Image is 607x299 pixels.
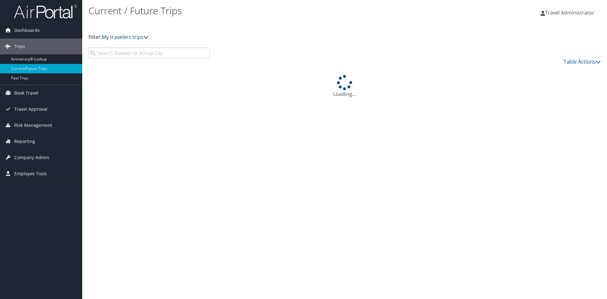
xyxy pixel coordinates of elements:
[14,85,39,101] span: Book Travel
[89,75,601,98] div: Loading...
[541,3,601,22] a: Travel Administrator
[14,134,35,149] span: Reporting
[14,117,52,133] span: Risk Management
[89,4,430,17] h1: Current / Future Trips
[14,101,47,117] span: Travel Approval
[14,39,25,54] span: Trips
[102,34,149,40] a: My travelers trips
[89,33,430,41] p: Filter:
[14,150,49,165] span: Company Admin
[564,58,601,65] a: Table Actions
[14,22,40,38] span: Dashboards
[89,47,210,59] input: Search Traveler or Arrival City
[545,9,594,16] span: Travel Administrator
[14,166,47,182] span: Employee Tools
[14,4,77,19] img: airportal-logo.png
